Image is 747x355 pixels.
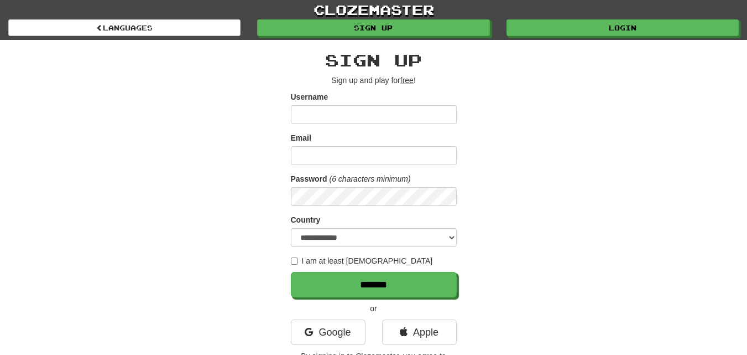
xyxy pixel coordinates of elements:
[291,214,321,225] label: Country
[291,75,457,86] p: Sign up and play for !
[257,19,489,36] a: Sign up
[291,132,311,143] label: Email
[400,76,414,85] u: free
[291,51,457,69] h2: Sign up
[8,19,241,36] a: Languages
[291,91,328,102] label: Username
[506,19,739,36] a: Login
[330,174,411,183] em: (6 characters minimum)
[291,258,298,265] input: I am at least [DEMOGRAPHIC_DATA]
[291,320,365,345] a: Google
[291,303,457,314] p: or
[291,255,433,266] label: I am at least [DEMOGRAPHIC_DATA]
[291,173,327,184] label: Password
[382,320,457,345] a: Apple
